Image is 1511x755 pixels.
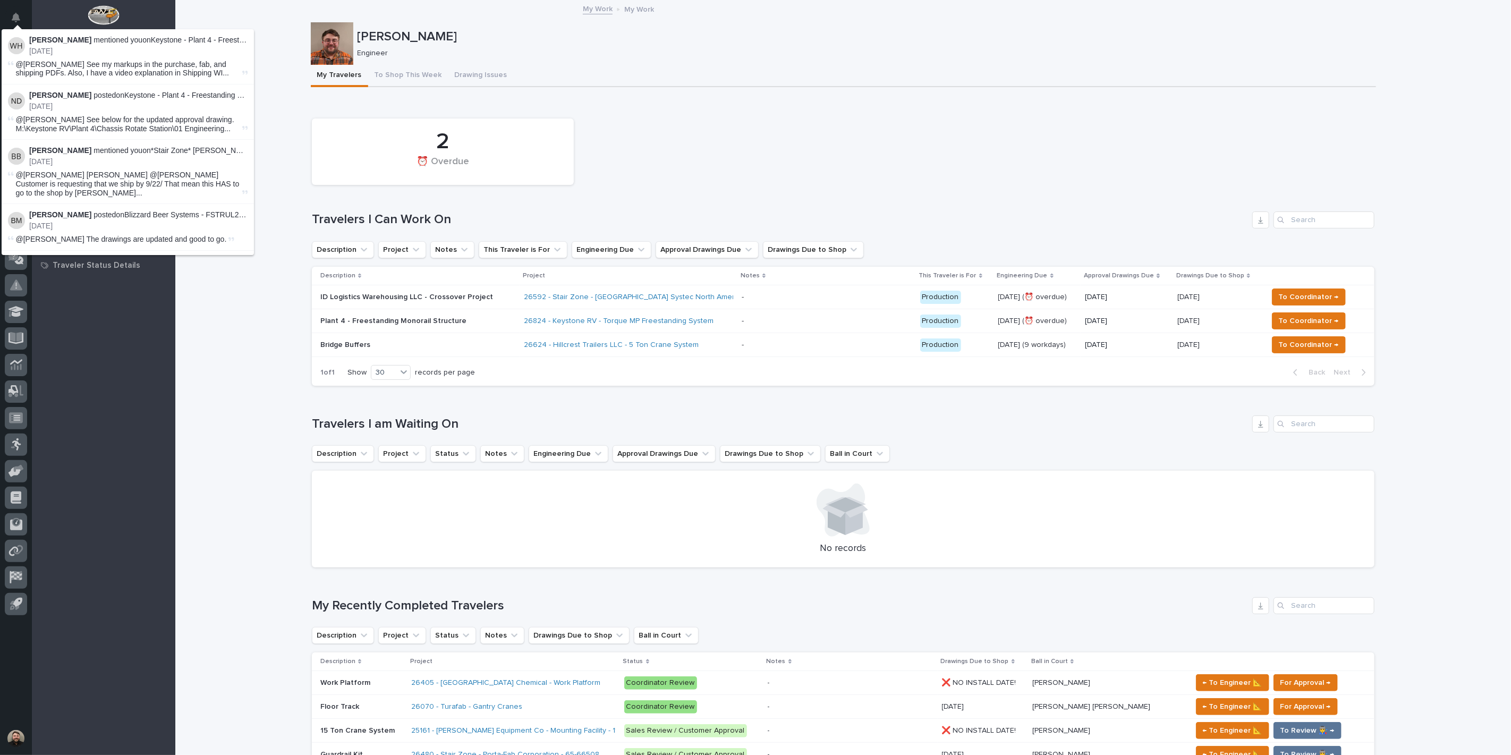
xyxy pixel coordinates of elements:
[720,445,821,462] button: Drawings Due to Shop
[320,700,361,711] p: Floor Track
[29,210,91,219] strong: [PERSON_NAME]
[1032,700,1152,711] p: [PERSON_NAME] [PERSON_NAME]
[742,341,744,350] div: -
[320,270,355,282] p: Description
[16,171,240,197] span: @[PERSON_NAME] [PERSON_NAME] @[PERSON_NAME] Customer is requesting that we ship by 9/22/ That mea...
[320,293,506,302] p: ID Logistics Warehousing LLC - Crossover Project
[529,445,608,462] button: Engineering Due
[430,445,476,462] button: Status
[613,445,716,462] button: Approval Drawings Due
[312,417,1248,432] h1: Travelers I am Waiting On
[29,36,91,44] strong: [PERSON_NAME]
[312,309,1374,333] tr: Plant 4 - Freestanding Monorail Structure26824 - Keystone RV - Torque MP Freestanding System - Pr...
[741,270,760,282] p: Notes
[312,285,1374,309] tr: ID Logistics Warehousing LLC - Crossover Project26592 - Stair Zone - [GEOGRAPHIC_DATA] Systec Nor...
[742,317,744,326] div: -
[768,678,770,688] div: -
[410,656,432,667] p: Project
[29,146,91,155] strong: [PERSON_NAME]
[358,49,1368,58] p: Engineer
[1274,674,1338,691] button: For Approval →
[1177,291,1202,302] p: [DATE]
[634,627,699,644] button: Ball in Court
[378,445,426,462] button: Project
[480,627,524,644] button: Notes
[330,129,556,155] div: 2
[29,36,248,45] p: mentioned you on :
[29,91,91,99] strong: [PERSON_NAME]
[29,102,248,111] p: [DATE]
[920,291,961,304] div: Production
[624,3,654,14] p: My Work
[1274,698,1338,715] button: For Approval →
[523,270,545,282] p: Project
[524,293,825,302] a: 26592 - Stair Zone - [GEOGRAPHIC_DATA] Systec North America Inc - Crossover Project
[8,37,25,54] img: Weston Hochstetler
[479,241,567,258] button: This Traveler is For
[624,724,747,737] div: Sales Review / Customer Approval
[942,700,966,711] p: [DATE]
[430,241,474,258] button: Notes
[763,241,864,258] button: Drawings Due to Shop
[572,241,651,258] button: Engineering Due
[1032,724,1092,735] p: [PERSON_NAME]
[1280,700,1331,713] span: For Approval →
[768,726,770,735] div: -
[320,341,506,350] p: Bridge Buffers
[1203,700,1262,713] span: ← To Engineer 📐
[320,676,372,688] p: Work Platform
[13,13,27,30] div: Notifications
[320,724,397,735] p: 15 Ton Crane System
[53,261,140,270] p: Traveler Status Details
[312,212,1248,227] h1: Travelers I Can Work On
[1085,317,1169,326] p: [DATE]
[29,222,248,231] p: [DATE]
[767,656,786,667] p: Notes
[415,368,475,377] p: records per page
[480,445,524,462] button: Notes
[524,341,699,350] a: 26624 - Hillcrest Trailers LLC - 5 Ton Crane System
[1279,291,1339,303] span: To Coordinator →
[88,5,119,25] img: Workspace Logo
[1279,338,1339,351] span: To Coordinator →
[1272,289,1346,306] button: To Coordinator →
[124,91,298,99] a: Keystone - Plant 4 - Freestanding Monorail Structure
[5,727,27,750] button: users-avatar
[16,115,240,133] span: @[PERSON_NAME] See below for the updated approval drawing. M:\Keystone RV\Plant 4\Chassis Rotate ...
[5,6,27,29] button: Notifications
[29,91,248,100] p: posted on :
[378,627,426,644] button: Project
[347,368,367,377] p: Show
[312,241,374,258] button: Description
[997,270,1048,282] p: Engineering Due
[1196,722,1269,739] button: ← To Engineer 📐
[378,241,426,258] button: Project
[1274,211,1374,228] input: Search
[1177,315,1202,326] p: [DATE]
[1274,415,1374,432] input: Search
[29,146,248,155] p: mentioned you on :
[371,367,397,378] div: 30
[29,47,248,56] p: [DATE]
[942,724,1018,735] p: ❌ NO INSTALL DATE!
[312,445,374,462] button: Description
[1085,341,1169,350] p: [DATE]
[448,65,514,87] button: Drawing Issues
[1280,676,1331,689] span: For Approval →
[1272,312,1346,329] button: To Coordinator →
[1031,656,1068,667] p: Ball in Court
[1285,368,1329,377] button: Back
[768,702,770,711] div: -
[368,65,448,87] button: To Shop This Week
[312,695,1374,719] tr: Floor TrackFloor Track 26070 - Turafab - Gantry Cranes Coordinator Review- [DATE][DATE] [PERSON_N...
[623,656,643,667] p: Status
[320,317,506,326] p: Plant 4 - Freestanding Monorail Structure
[1334,368,1357,377] span: Next
[32,257,175,273] a: Traveler Status Details
[1196,698,1269,715] button: ← To Engineer 📐
[1177,338,1202,350] p: [DATE]
[998,293,1077,302] p: [DATE] (⏰ overdue)
[1203,724,1262,737] span: ← To Engineer 📐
